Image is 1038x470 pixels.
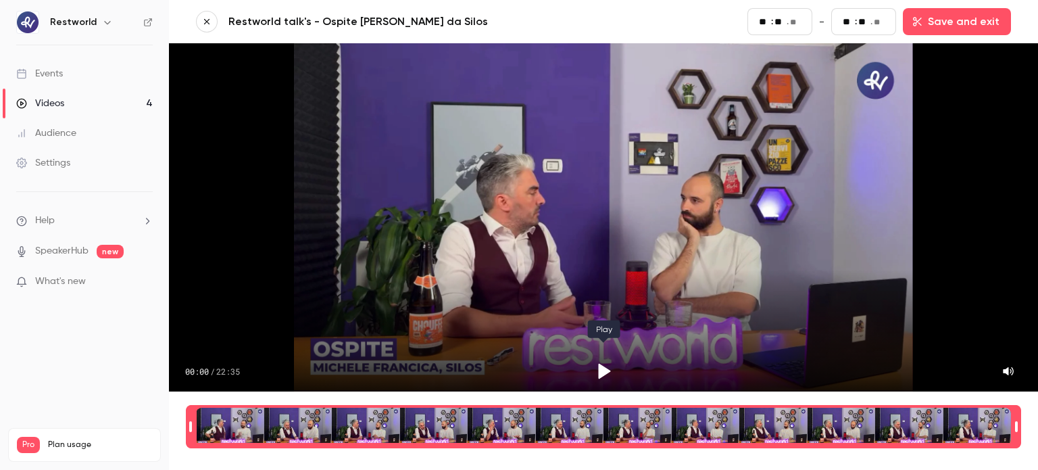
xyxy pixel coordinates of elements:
div: Settings [16,156,70,170]
a: Restworld talk's - Ospite [PERSON_NAME] da Silos [228,14,553,30]
a: SpeakerHub [35,244,89,258]
div: Time range seconds start time [186,406,195,447]
button: Mute [995,358,1022,385]
h6: Restworld [50,16,97,29]
div: Time range seconds end time [1012,406,1021,447]
span: . [870,15,872,29]
span: . [787,15,789,29]
input: seconds [858,14,869,29]
iframe: Noticeable Trigger [137,276,153,288]
span: : [771,15,773,29]
section: Video player [169,43,1038,392]
fieldset: 00:00.00 [747,8,812,35]
li: help-dropdown-opener [16,214,153,228]
span: Plan usage [48,440,152,450]
input: minutes [843,14,854,29]
span: new [97,245,124,258]
button: Play [587,355,620,387]
input: milliseconds [874,15,885,30]
input: milliseconds [790,15,801,30]
span: What's new [35,275,86,289]
div: Audience [16,126,76,140]
span: - [819,14,824,30]
img: Restworld [17,11,39,33]
fieldset: 22:35.67 [831,8,896,35]
span: Pro [17,437,40,453]
span: : [855,15,857,29]
span: Help [35,214,55,228]
span: 22:35 [216,366,240,377]
div: 00:00 [185,366,240,377]
div: Events [16,67,63,80]
button: Save and exit [903,8,1011,35]
input: seconds [774,14,785,29]
div: Videos [16,97,64,110]
span: / [210,366,215,377]
div: Time range selector [196,408,1011,446]
span: 00:00 [185,366,209,377]
input: minutes [759,14,770,29]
